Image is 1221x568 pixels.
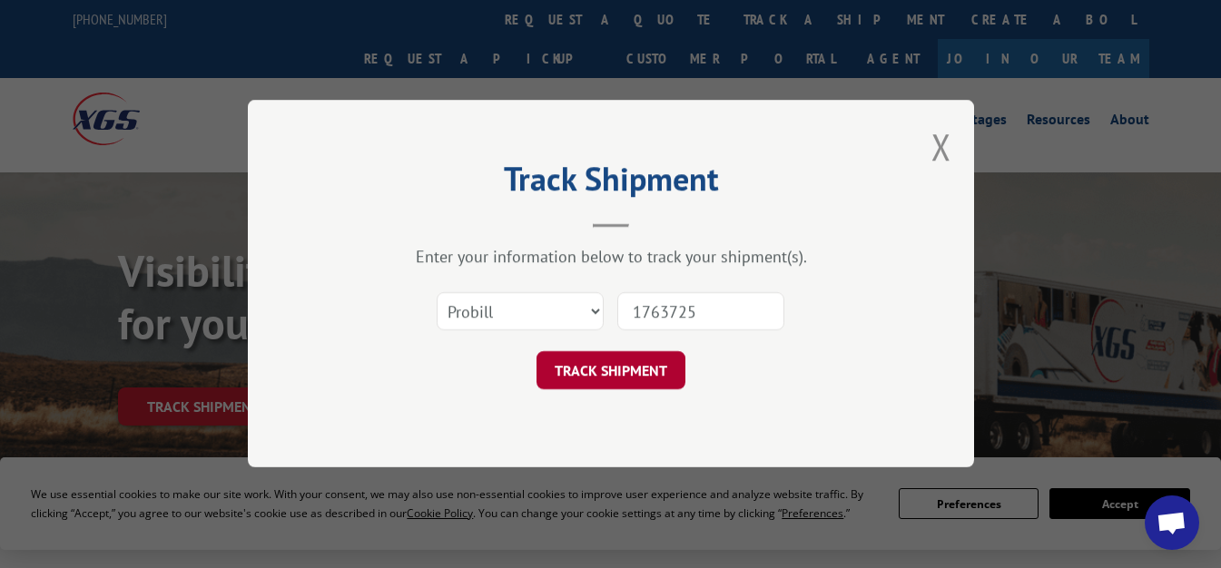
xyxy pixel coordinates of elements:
button: Close modal [931,122,951,171]
button: TRACK SHIPMENT [537,352,685,390]
div: Open chat [1145,495,1199,550]
input: Number(s) [617,293,784,331]
div: Enter your information below to track your shipment(s). [339,247,883,268]
h2: Track Shipment [339,166,883,201]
